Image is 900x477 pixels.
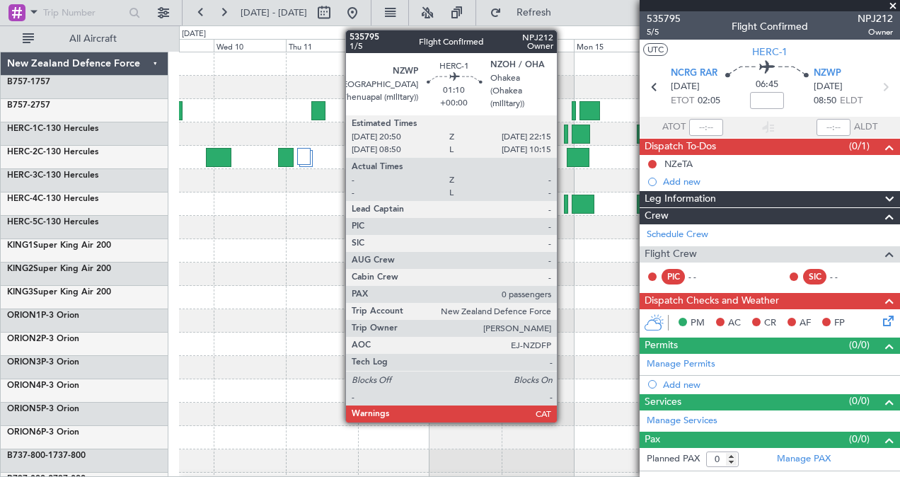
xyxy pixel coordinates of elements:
[7,428,79,437] a: ORION6P-3 Orion
[764,316,776,331] span: CR
[800,316,811,331] span: AF
[643,43,668,56] button: UTC
[7,381,41,390] span: ORION4
[7,311,41,320] span: ORION1
[7,78,50,86] a: B757-1757
[663,379,893,391] div: Add new
[7,405,41,413] span: ORION5
[830,270,862,283] div: - -
[7,218,37,226] span: HERC-5
[7,148,98,156] a: HERC-2C-130 Hercules
[483,1,568,24] button: Refresh
[7,101,35,110] span: B757-2
[840,94,862,108] span: ELDT
[7,428,41,437] span: ORION6
[214,39,286,52] div: Wed 10
[7,241,111,250] a: KING1Super King Air 200
[756,78,778,92] span: 06:45
[671,94,694,108] span: ETOT
[858,11,893,26] span: NPJ212
[7,358,79,367] a: ORION3P-3 Orion
[7,125,98,133] a: HERC-1C-130 Hercules
[645,432,660,448] span: Pax
[814,94,836,108] span: 08:50
[689,119,723,136] input: --:--
[858,26,893,38] span: Owner
[645,394,681,410] span: Services
[728,316,741,331] span: AC
[7,405,79,413] a: ORION5P-3 Orion
[7,218,98,226] a: HERC-5C-130 Hercules
[664,158,693,170] div: NZeTA
[504,8,564,18] span: Refresh
[732,19,808,34] div: Flight Confirmed
[834,316,845,331] span: FP
[7,195,98,203] a: HERC-4C-130 Hercules
[645,191,716,207] span: Leg Information
[429,39,502,52] div: Sat 13
[849,393,870,408] span: (0/0)
[7,195,37,203] span: HERC-4
[7,78,35,86] span: B757-1
[43,2,125,23] input: Trip Number
[7,125,37,133] span: HERC-1
[182,28,206,40] div: [DATE]
[7,265,33,273] span: KING2
[814,80,843,94] span: [DATE]
[502,39,574,52] div: Sun 14
[7,101,50,110] a: B757-2757
[574,39,646,52] div: Mon 15
[7,288,111,297] a: KING3Super King Air 200
[7,148,37,156] span: HERC-2
[803,269,826,285] div: SIC
[7,452,86,460] a: B737-800-1737-800
[849,338,870,352] span: (0/0)
[645,246,697,263] span: Flight Crew
[662,269,685,285] div: PIC
[671,67,717,81] span: NCRG RAR
[7,381,79,390] a: ORION4P-3 Orion
[671,80,700,94] span: [DATE]
[7,171,37,180] span: HERC-3
[849,432,870,447] span: (0/0)
[16,28,154,50] button: All Aircraft
[663,176,893,188] div: Add new
[647,414,717,428] a: Manage Services
[7,335,41,343] span: ORION2
[7,452,53,460] span: B737-800-1
[645,293,779,309] span: Dispatch Checks and Weather
[752,45,787,59] span: HERC-1
[286,39,358,52] div: Thu 11
[37,34,149,44] span: All Aircraft
[7,358,41,367] span: ORION3
[645,338,678,354] span: Permits
[7,171,98,180] a: HERC-3C-130 Hercules
[7,265,111,273] a: KING2Super King Air 200
[647,357,715,372] a: Manage Permits
[647,26,681,38] span: 5/5
[7,311,79,320] a: ORION1P-3 Orion
[7,335,79,343] a: ORION2P-3 Orion
[645,139,716,155] span: Dispatch To-Dos
[849,139,870,154] span: (0/1)
[647,11,681,26] span: 535795
[691,316,705,331] span: PM
[647,452,700,466] label: Planned PAX
[645,208,669,224] span: Crew
[777,452,831,466] a: Manage PAX
[647,228,708,242] a: Schedule Crew
[854,120,877,134] span: ALDT
[814,67,841,81] span: NZWP
[358,39,430,52] div: Fri 12
[241,6,307,19] span: [DATE] - [DATE]
[698,94,720,108] span: 02:05
[7,288,33,297] span: KING3
[662,120,686,134] span: ATOT
[7,241,33,250] span: KING1
[688,270,720,283] div: - -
